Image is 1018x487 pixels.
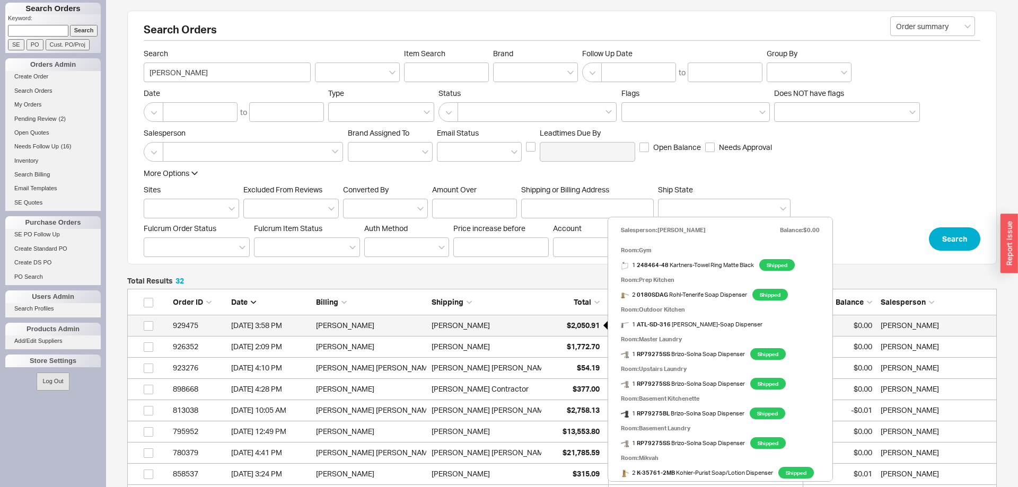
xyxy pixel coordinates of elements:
[621,223,706,237] div: Salesperson: [PERSON_NAME]
[639,143,649,152] input: Open Balance
[231,421,311,442] div: 2/18/24 12:49 PM
[809,442,872,463] div: $0.00
[5,216,101,229] div: Purchase Orders
[942,233,967,245] span: Search
[567,342,600,351] span: $1,772.70
[836,297,864,306] span: Balance
[404,49,489,58] span: Item Search
[61,143,72,149] span: ( 16 )
[621,321,629,329] img: sd3450ss-1_et76kd
[621,317,762,332] a: 1 ATL-SD-316 [PERSON_NAME]-Soap Dispenser
[432,463,490,484] div: [PERSON_NAME]
[175,276,184,285] span: 32
[173,336,226,357] div: 926352
[621,421,820,436] div: Room: Basement Laundry
[774,88,844,98] span: Does NOT have flags
[389,70,396,75] svg: open menu
[719,142,772,153] span: Needs Approval
[173,297,226,307] div: Order ID
[567,321,600,330] span: $2,050.91
[127,358,997,379] a: 923276[DATE] 4:10 PM[PERSON_NAME] [PERSON_NAME][PERSON_NAME] [PERSON_NAME]$54.19Shipped - Full $0...
[417,207,424,211] svg: open menu
[621,436,745,450] a: 1 RP79275SS Brizo-Solna Soap Dispenser
[144,168,198,179] button: More Options
[432,400,550,421] div: [PERSON_NAME] [PERSON_NAME]
[316,315,426,336] div: [PERSON_NAME]
[348,128,409,137] span: Brand Assigned To
[432,315,490,336] div: [PERSON_NAME]
[664,202,671,215] input: Ship State
[621,272,820,287] div: Room: Prep Kitchen
[881,357,991,378] div: Layla Rosenberg
[127,277,184,285] h5: Total Results
[231,463,311,484] div: 1/15/23 3:24 PM
[127,315,997,337] a: 929475[DATE] 3:58 PM[PERSON_NAME][PERSON_NAME]$2,050.91Shipped - Partial $0.00[PERSON_NAME]
[14,116,57,122] span: Pending Review
[173,357,226,378] div: 923276
[173,378,226,400] div: 898668
[70,25,98,36] input: Search
[5,257,101,268] a: Create DS PO
[432,185,517,194] span: Amount Over
[637,439,670,447] b: RP79275SS
[637,291,668,298] b: 0180SDAG
[127,337,997,358] a: 926352[DATE] 2:09 PM[PERSON_NAME][PERSON_NAME]$1,772.70Processing $0.00[PERSON_NAME]
[127,464,997,485] a: 858537[DATE] 3:24 PM[PERSON_NAME][PERSON_NAME]$315.09Shipped - Full $0.01[PERSON_NAME]
[14,143,59,149] span: Needs Follow Up
[767,49,797,58] span: Group By
[621,88,639,98] span: Flags
[5,71,101,82] a: Create Order
[231,442,311,463] div: 11/22/23 4:41 PM
[521,185,654,194] span: Shipping or Billing Address
[621,380,629,388] img: RP79275SS-B1_gi0tn0
[750,408,785,419] span: Shipped
[621,332,820,347] div: Room: Master Laundry
[432,357,550,378] div: [PERSON_NAME] [PERSON_NAME]
[890,16,975,36] input: Select...
[621,465,773,480] span: 2 Kohler - Purist Soap/Lotion Dispenser
[881,463,991,484] div: Layla Rosenberg
[343,185,389,194] span: Converted By
[5,271,101,282] a: PO Search
[809,336,872,357] div: $0.00
[453,224,549,233] span: Price increase before
[316,421,426,442] div: [PERSON_NAME]
[637,350,670,358] b: RP79275SS
[929,227,980,251] button: Search
[240,107,247,118] div: to
[881,336,991,357] div: Layla Rosenberg
[127,442,997,464] a: 780379[DATE] 4:41 PM[PERSON_NAME] [PERSON_NAME][PERSON_NAME] [PERSON_NAME]$21,785.59Shipped - Ful...
[621,376,745,391] a: 1 RP79275SS Brizo-Solna Soap Dispenser
[173,463,226,484] div: 858537
[759,259,795,271] span: Shipped
[521,199,654,218] input: Shipping or Billing Address
[173,315,226,336] div: 929475
[316,442,426,463] div: [PERSON_NAME] [PERSON_NAME]
[432,297,542,307] div: Shipping
[563,427,600,436] span: $13,553.80
[809,400,872,421] div: -$0.01
[364,224,408,233] span: Auth Method
[653,142,701,153] span: Open Balance
[127,421,997,442] a: 795952[DATE] 12:49 PM[PERSON_NAME][PERSON_NAME]$13,553.80Shipped - Full $0.00[PERSON_NAME]
[438,88,617,98] span: Status
[705,143,715,152] input: Needs Approval
[780,106,787,118] input: Does NOT have flags
[5,355,101,367] div: Store Settings
[841,70,847,75] svg: open menu
[627,106,635,118] input: Flags
[5,229,101,240] a: SE PO Follow Up
[437,128,479,137] span: Em ​ ail Status
[5,303,101,314] a: Search Profiles
[621,302,820,317] div: Room: Outdoor Kitchen
[621,470,629,477] img: GBH_SQTemplate_r0bapa
[173,297,203,306] span: Order ID
[432,421,490,442] div: [PERSON_NAME]
[5,113,101,125] a: Pending Review(2)
[621,243,820,258] div: Room: Gym
[231,315,311,336] div: 7/31/25 3:58 PM
[432,336,490,357] div: [PERSON_NAME]
[260,241,267,253] input: Fulcrum Item Status
[540,128,635,138] span: Leadtimes Due By
[432,378,529,400] div: [PERSON_NAME] Contractor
